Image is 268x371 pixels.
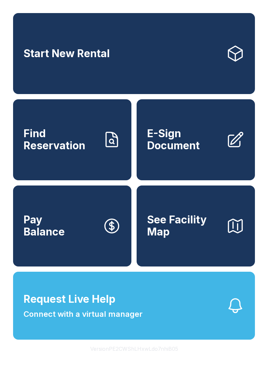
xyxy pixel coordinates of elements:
a: Find Reservation [13,99,131,180]
a: Start New Rental [13,13,255,94]
span: E-Sign Document [147,128,221,152]
button: See Facility Map [137,185,255,266]
span: Pay Balance [24,214,65,238]
a: PayBalance [13,185,131,266]
button: VersionPE2CWShLHxwLdo7nhiB05 [85,340,183,358]
span: See Facility Map [147,214,221,238]
span: Find Reservation [24,128,97,152]
span: Start New Rental [24,48,110,60]
span: Connect with a virtual manager [24,308,142,320]
span: Request Live Help [24,291,115,307]
button: Request Live HelpConnect with a virtual manager [13,272,255,340]
a: E-Sign Document [137,99,255,180]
